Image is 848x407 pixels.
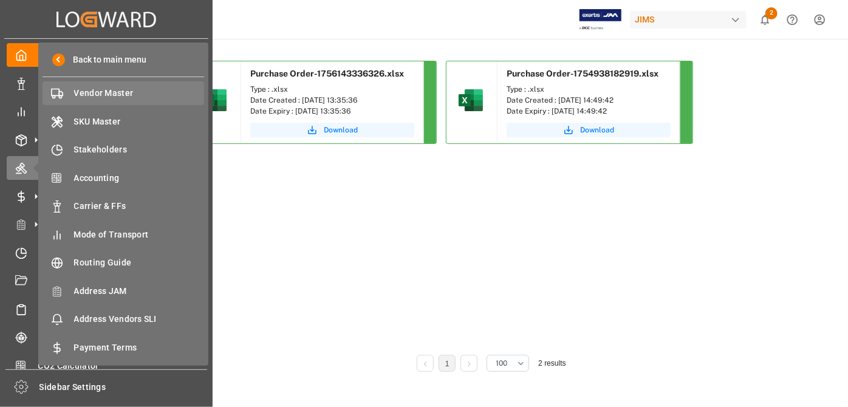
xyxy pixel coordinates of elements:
[250,84,414,95] div: Type : .xlsx
[43,109,204,133] a: SKU Master
[7,269,206,293] a: Document Management
[580,125,614,135] span: Download
[507,95,671,106] div: Date Created : [DATE] 14:49:42
[38,360,207,372] span: CO2 Calculator
[43,279,204,303] a: Address JAM
[74,87,205,100] span: Vendor Master
[43,81,204,105] a: Vendor Master
[580,9,621,30] img: Exertis%20JAM%20-%20Email%20Logo.jpg_1722504956.jpg
[74,313,205,326] span: Address Vendors SLI
[751,6,779,33] button: show 2 new notifications
[507,69,658,78] span: Purchase Order-1754938182919.xlsx
[250,123,414,137] button: Download
[538,359,566,368] span: 2 results
[7,326,206,349] a: Tracking Shipment
[74,143,205,156] span: Stakeholders
[74,228,205,241] span: Mode of Transport
[487,355,529,372] button: open menu
[74,172,205,185] span: Accounting
[200,86,229,115] img: microsoft-excel-2019--v1.png
[7,297,206,321] a: Sailing Schedules
[445,360,450,368] a: 1
[250,69,404,78] span: Purchase Order-1756143336326.xlsx
[496,358,507,369] span: 100
[250,95,414,106] div: Date Created : [DATE] 13:35:36
[456,86,485,115] img: microsoft-excel-2019--v1.png
[507,106,671,117] div: Date Expiry : [DATE] 14:49:42
[74,285,205,298] span: Address JAM
[324,125,358,135] span: Download
[43,251,204,275] a: Routing Guide
[630,8,751,31] button: JIMS
[43,335,204,359] a: Payment Terms
[43,194,204,218] a: Carrier & FFs
[74,200,205,213] span: Carrier & FFs
[630,11,747,29] div: JIMS
[250,106,414,117] div: Date Expiry : [DATE] 13:35:36
[439,355,456,372] li: 1
[507,84,671,95] div: Type : .xlsx
[7,71,206,95] a: Data Management
[43,166,204,190] a: Accounting
[765,7,778,19] span: 2
[417,355,434,372] li: Previous Page
[7,100,206,123] a: My Reports
[74,341,205,354] span: Payment Terms
[65,53,147,66] span: Back to main menu
[7,354,206,377] a: CO2 Calculator
[39,381,208,394] span: Sidebar Settings
[43,138,204,162] a: Stakeholders
[507,123,671,137] button: Download
[43,307,204,331] a: Address Vendors SLI
[74,115,205,128] span: SKU Master
[460,355,477,372] li: Next Page
[74,256,205,269] span: Routing Guide
[43,222,204,246] a: Mode of Transport
[7,241,206,264] a: Timeslot Management V2
[779,6,806,33] button: Help Center
[7,43,206,67] a: My Cockpit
